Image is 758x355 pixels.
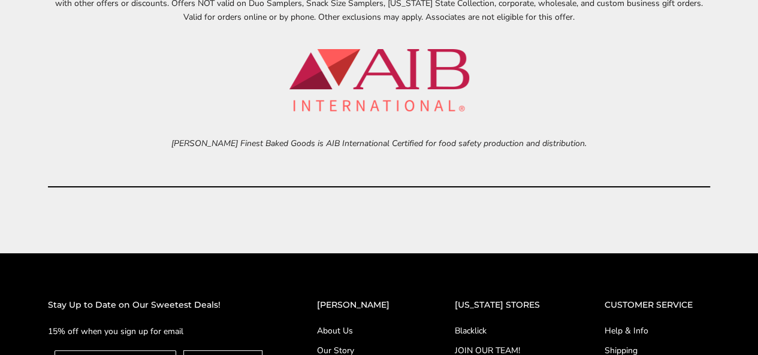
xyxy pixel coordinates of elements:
h2: CUSTOMER SERVICE [605,298,710,312]
h2: [PERSON_NAME] [317,298,407,312]
p: 15% off when you sign up for email [48,324,269,338]
a: Help & Info [605,324,710,337]
a: Blacklick [454,324,557,337]
h2: [US_STATE] STORES [454,298,557,312]
h2: Stay Up to Date on Our Sweetest Deals! [48,298,269,312]
img: aib-logo.webp [289,49,469,111]
a: About Us [317,324,407,337]
i: [PERSON_NAME] Finest Baked Goods is AIB International Certified for food safety production and di... [171,138,587,149]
